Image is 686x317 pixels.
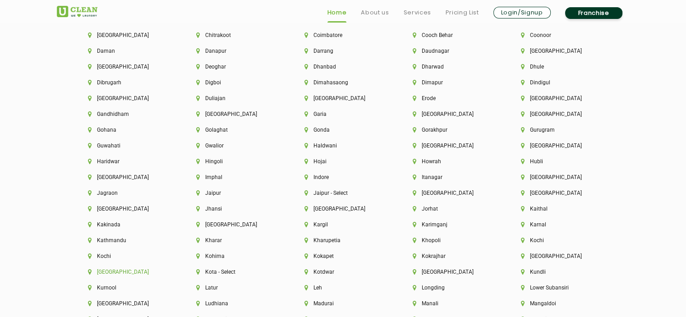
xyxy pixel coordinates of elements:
li: Jhansi [196,206,274,212]
li: Kokrajhar [413,253,490,259]
li: [GEOGRAPHIC_DATA] [304,95,382,101]
li: Kharar [196,237,274,243]
li: Kakinada [88,221,166,228]
li: [GEOGRAPHIC_DATA] [88,32,166,38]
li: Kohima [196,253,274,259]
li: Kharupetia [304,237,382,243]
li: Dharwad [413,64,490,70]
li: Guwahati [88,142,166,149]
li: [GEOGRAPHIC_DATA] [521,190,599,196]
li: [GEOGRAPHIC_DATA] [88,64,166,70]
li: Gonda [304,127,382,133]
li: Kotdwar [304,269,382,275]
li: Ludhiana [196,300,274,307]
li: Jaipur - Select [304,190,382,196]
li: Dindigul [521,79,599,86]
li: Hubli [521,158,599,165]
li: Dimahasaong [304,79,382,86]
li: [GEOGRAPHIC_DATA] [88,174,166,180]
li: Gwalior [196,142,274,149]
li: Erode [413,95,490,101]
li: Cooch Behar [413,32,490,38]
li: Khopoli [413,237,490,243]
li: Kathmandu [88,237,166,243]
li: Danapur [196,48,274,54]
li: [GEOGRAPHIC_DATA] [196,221,274,228]
li: Latur [196,285,274,291]
li: [GEOGRAPHIC_DATA] [521,111,599,117]
li: Jagraon [88,190,166,196]
li: [GEOGRAPHIC_DATA] [521,95,599,101]
li: Daudnagar [413,48,490,54]
li: Golaghat [196,127,274,133]
li: Kochi [88,253,166,259]
a: Pricing List [446,7,479,18]
li: Gohana [88,127,166,133]
li: Chitrakoot [196,32,274,38]
li: Kaithal [521,206,599,212]
li: Duliajan [196,95,274,101]
li: Kota - Select [196,269,274,275]
li: [GEOGRAPHIC_DATA] [413,142,490,149]
li: Dibrugarh [88,79,166,86]
a: Services [403,7,431,18]
li: Kokapet [304,253,382,259]
li: Daman [88,48,166,54]
li: [GEOGRAPHIC_DATA] [413,111,490,117]
li: Itanagar [413,174,490,180]
li: Hojai [304,158,382,165]
li: Dimapur [413,79,490,86]
li: [GEOGRAPHIC_DATA] [304,206,382,212]
li: Haridwar [88,158,166,165]
li: [GEOGRAPHIC_DATA] [88,269,166,275]
li: Indore [304,174,382,180]
li: [GEOGRAPHIC_DATA] [521,142,599,149]
img: UClean Laundry and Dry Cleaning [57,6,97,17]
a: Login/Signup [493,7,551,18]
li: Mangaldoi [521,300,599,307]
li: Karimganj [413,221,490,228]
li: [GEOGRAPHIC_DATA] [196,111,274,117]
a: Franchise [565,7,622,19]
li: Gurugram [521,127,599,133]
li: [GEOGRAPHIC_DATA] [413,190,490,196]
li: Coimbatore [304,32,382,38]
li: Leh [304,285,382,291]
li: Deoghar [196,64,274,70]
li: Longding [413,285,490,291]
li: Jaipur [196,190,274,196]
li: Hingoli [196,158,274,165]
li: Lower Subansiri [521,285,599,291]
li: [GEOGRAPHIC_DATA] [521,253,599,259]
li: [GEOGRAPHIC_DATA] [521,174,599,180]
li: Karnal [521,221,599,228]
li: Howrah [413,158,490,165]
li: Coonoor [521,32,599,38]
li: Darrang [304,48,382,54]
li: [GEOGRAPHIC_DATA] [413,269,490,275]
li: [GEOGRAPHIC_DATA] [88,206,166,212]
li: Jorhat [413,206,490,212]
li: Gandhidham [88,111,166,117]
li: [GEOGRAPHIC_DATA] [88,300,166,307]
li: Imphal [196,174,274,180]
li: Kurnool [88,285,166,291]
li: [GEOGRAPHIC_DATA] [88,95,166,101]
li: Manali [413,300,490,307]
li: Dhule [521,64,599,70]
li: Gorakhpur [413,127,490,133]
li: Digboi [196,79,274,86]
li: Haldwani [304,142,382,149]
a: Home [327,7,347,18]
li: Kochi [521,237,599,243]
li: Dhanbad [304,64,382,70]
li: Madurai [304,300,382,307]
li: [GEOGRAPHIC_DATA] [521,48,599,54]
li: Kargil [304,221,382,228]
a: About us [361,7,389,18]
li: Garia [304,111,382,117]
li: Kundli [521,269,599,275]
